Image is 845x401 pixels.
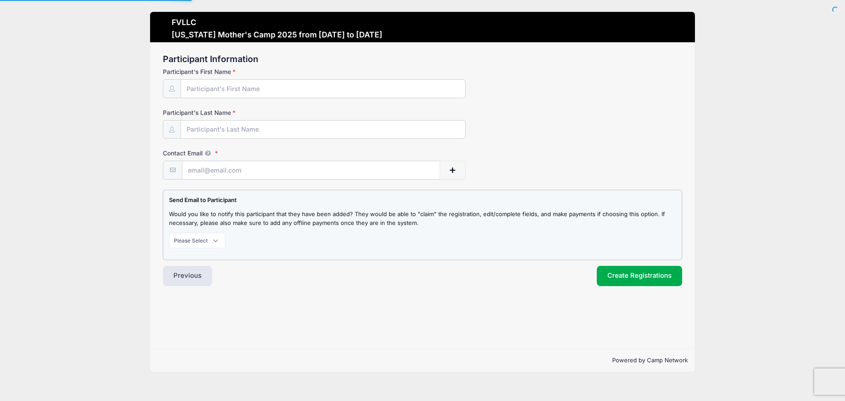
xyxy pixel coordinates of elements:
button: Previous [163,266,212,286]
input: Participant's Last Name [180,120,466,139]
h3: [US_STATE] Mother's Camp 2025 from [DATE] to [DATE] [172,30,382,39]
p: Would you like to notify this participant that they have been added? They would be able to "claim... [169,210,676,227]
label: Contact Email [163,149,336,158]
label: Participant's First Name [163,67,336,76]
strong: Send Email to Participant [169,196,237,203]
h3: FVLLC [172,18,382,27]
h2: Participant Information [163,54,682,64]
p: Powered by Camp Network [157,356,687,365]
input: email@email.com [182,161,440,180]
input: Participant's First Name [180,79,466,98]
label: Participant's Last Name [163,108,336,117]
button: Create Registrations [597,266,682,286]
